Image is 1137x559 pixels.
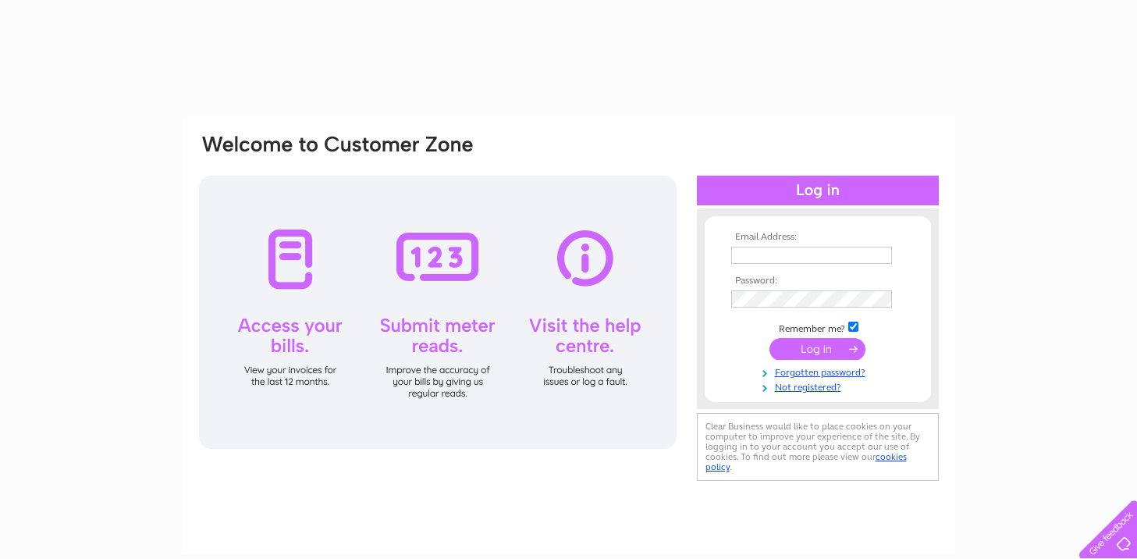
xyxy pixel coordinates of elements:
[705,451,907,472] a: cookies policy
[731,379,908,393] a: Not registered?
[769,338,865,360] input: Submit
[727,276,908,287] th: Password:
[727,319,908,335] td: Remember me?
[697,413,939,481] div: Clear Business would like to place cookies on your computer to improve your experience of the sit...
[731,364,908,379] a: Forgotten password?
[727,232,908,243] th: Email Address:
